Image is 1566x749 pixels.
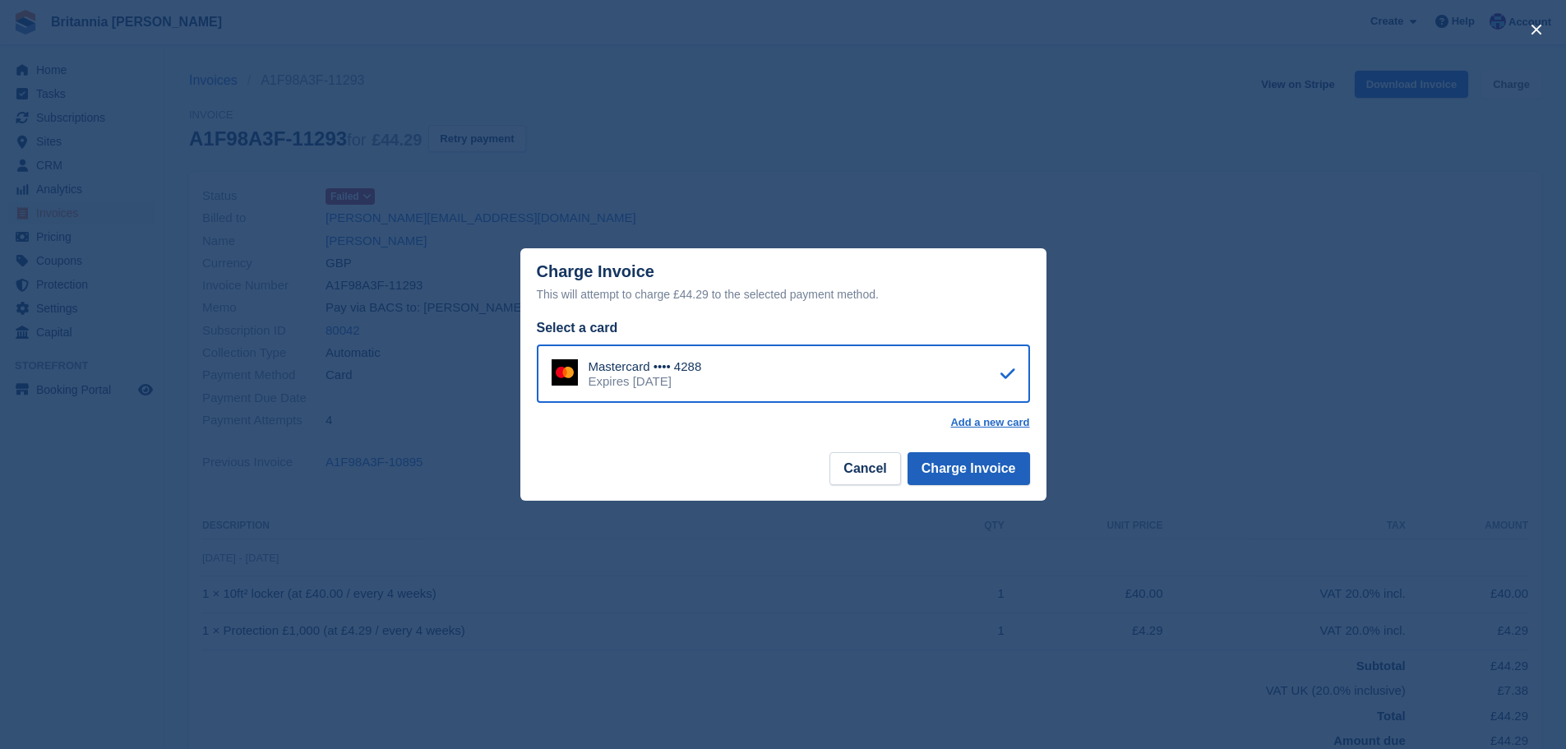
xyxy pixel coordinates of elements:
[552,359,578,386] img: Mastercard Logo
[537,284,1030,304] div: This will attempt to charge £44.29 to the selected payment method.
[1523,16,1550,43] button: close
[589,374,702,389] div: Expires [DATE]
[589,359,702,374] div: Mastercard •••• 4288
[908,452,1030,485] button: Charge Invoice
[950,416,1029,429] a: Add a new card
[829,452,900,485] button: Cancel
[537,262,1030,304] div: Charge Invoice
[537,318,1030,338] div: Select a card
